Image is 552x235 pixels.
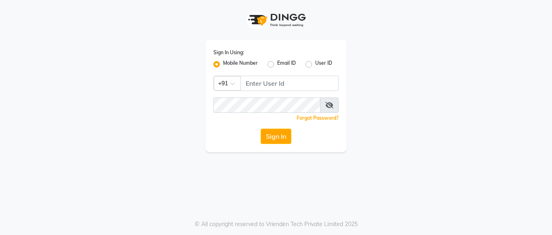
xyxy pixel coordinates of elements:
a: Forgot Password? [297,115,339,121]
img: logo1.svg [244,8,308,32]
label: Sign In Using: [213,49,244,56]
input: Username [213,97,320,113]
label: Mobile Number [223,59,258,69]
label: Email ID [277,59,296,69]
label: User ID [315,59,332,69]
button: Sign In [261,129,291,144]
input: Username [240,76,339,91]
